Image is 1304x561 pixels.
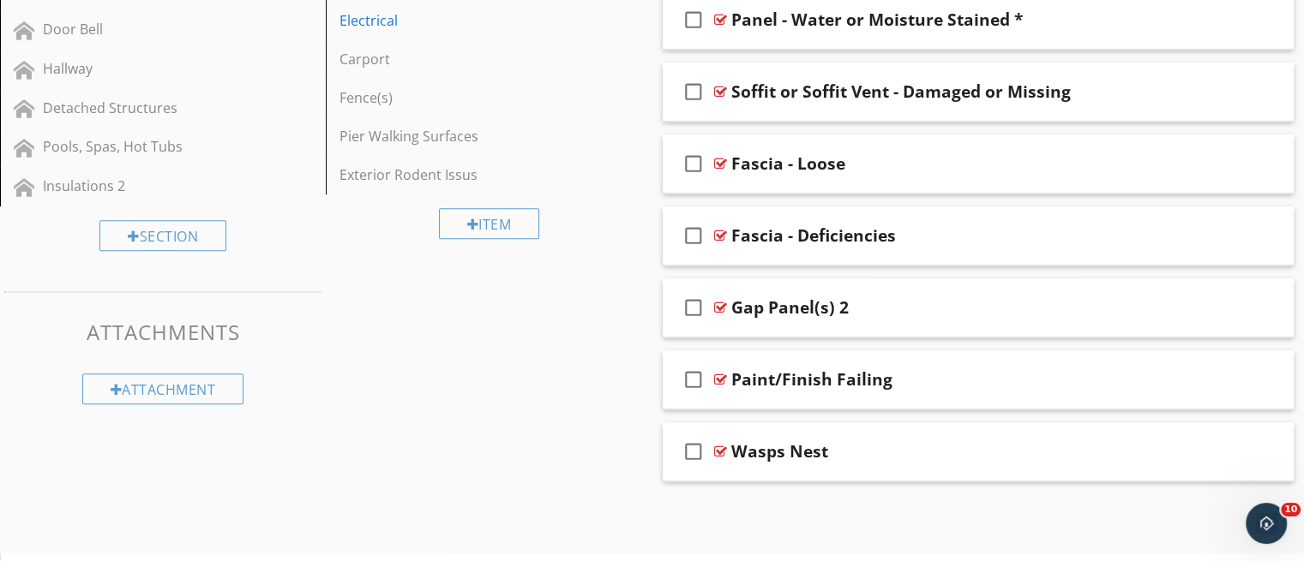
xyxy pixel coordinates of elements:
[439,208,540,239] div: Item
[731,81,1071,102] div: Soffit or Soffit Vent - Damaged or Missing
[340,49,579,69] div: Carport
[99,220,226,251] div: Section
[82,373,244,404] div: Attachment
[680,71,707,112] i: check_box_outline_blank
[340,10,579,31] div: Electrical
[43,98,244,118] div: Detached Structures
[340,164,579,185] div: Exterior Rodent Issus
[43,19,244,39] div: Door Bell
[731,441,828,462] div: Wasps Nest
[340,126,579,146] div: Pier Walking Surfaces
[731,9,1023,30] div: Panel - Water or Moisture Stained *
[731,153,845,174] div: Fascia - Loose
[680,431,707,472] i: check_box_outline_blank
[731,369,892,390] div: Paint/Finish Failing
[340,87,579,108] div: Fence(s)
[680,287,707,328] i: check_box_outline_blank
[43,176,244,196] div: Insulations 2
[1281,503,1301,516] span: 10
[43,58,244,79] div: Hallway
[43,136,244,157] div: Pools, Spas, Hot Tubs
[1246,503,1287,544] iframe: Intercom live chat
[680,359,707,400] i: check_box_outline_blank
[731,297,849,318] div: Gap Panel(s) 2
[680,143,707,184] i: check_box_outline_blank
[731,225,896,246] div: Fascia - Deficiencies
[680,215,707,256] i: check_box_outline_blank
